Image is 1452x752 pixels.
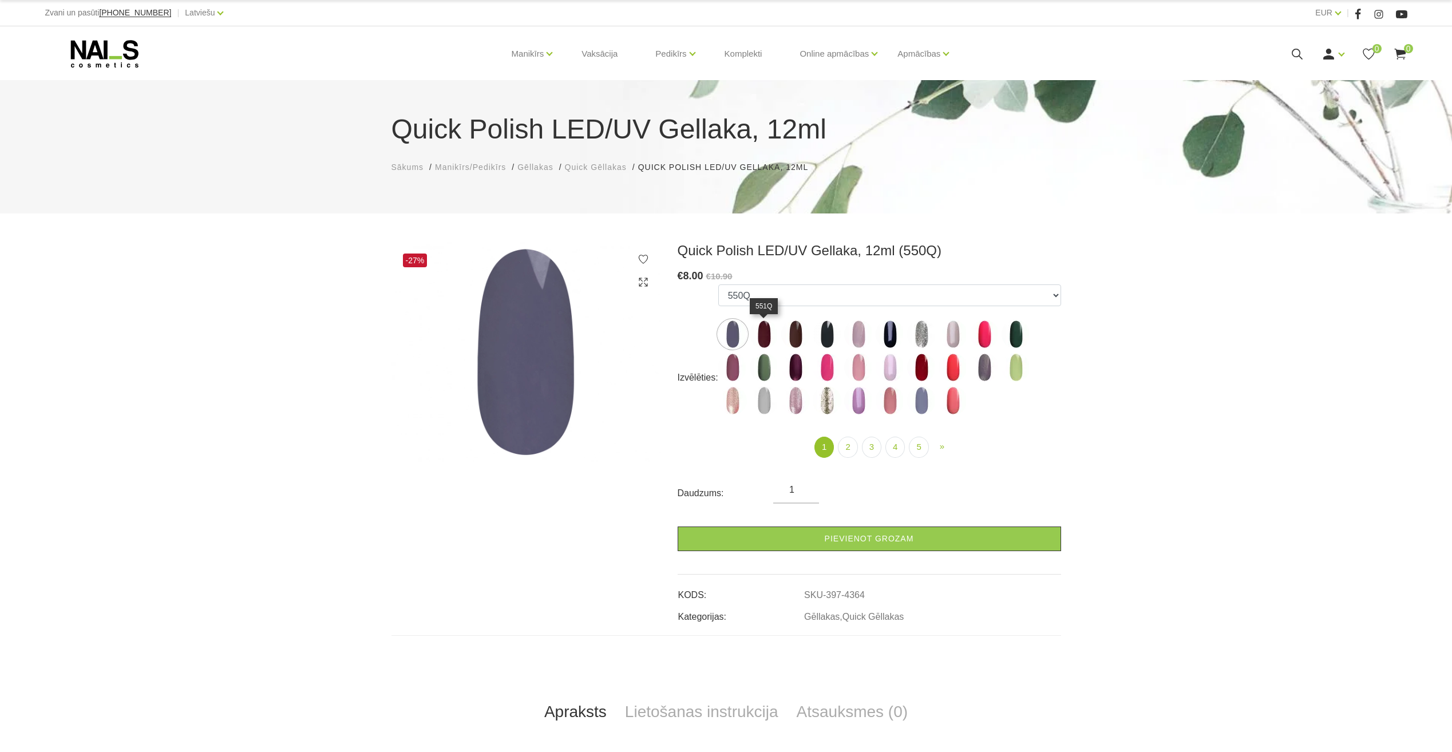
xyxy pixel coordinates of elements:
a: Gēllakas [517,161,553,173]
a: SKU-397-4364 [804,590,865,600]
img: ... [970,353,999,382]
a: Quick Gēllakas [565,161,627,173]
img: ... [781,320,810,349]
a: 0 [1393,47,1407,61]
img: ... [813,320,841,349]
img: ... [750,320,778,349]
img: ... [718,353,747,382]
a: Pievienot grozam [678,527,1061,551]
a: Lietošanas instrukcija [616,693,788,731]
img: ... [939,320,967,349]
a: Sākums [391,161,424,173]
img: ... [718,320,747,349]
a: Quick Gēllakas [842,612,904,622]
img: ... [907,353,936,382]
a: Pedikīrs [655,31,686,77]
span: 0 [1404,44,1413,53]
span: € [678,270,683,282]
img: ... [750,353,778,382]
a: Manikīrs/Pedikīrs [435,161,506,173]
img: ... [781,386,810,415]
img: ... [844,353,873,382]
a: 1 [814,437,834,458]
img: ... [1002,320,1030,349]
li: Quick Polish LED/UV Gellaka, 12ml [638,161,820,173]
img: ... [970,320,999,349]
td: Kategorijas: [678,602,804,624]
img: ... [876,320,904,349]
a: 0 [1362,47,1376,61]
span: 8.00 [683,270,703,282]
a: 4 [885,437,905,458]
span: Gēllakas [517,163,553,172]
a: 3 [862,437,881,458]
img: ... [844,386,873,415]
span: Quick Gēllakas [565,163,627,172]
h3: Quick Polish LED/UV Gellaka, 12ml (550Q) [678,242,1061,259]
span: -27% [403,254,428,267]
a: Next [933,437,951,457]
a: Atsauksmes (0) [788,693,917,731]
span: 0 [1372,44,1382,53]
a: Latviešu [185,6,215,19]
img: ... [781,353,810,382]
a: Manikīrs [512,31,544,77]
span: | [177,6,179,20]
span: Sākums [391,163,424,172]
a: 2 [838,437,857,458]
img: ... [844,320,873,349]
img: ... [718,386,747,415]
a: Komplekti [715,26,772,81]
span: | [1347,6,1349,20]
div: Zvani un pasūti [45,6,171,20]
img: ... [876,353,904,382]
img: ... [813,353,841,382]
div: Izvēlēties: [678,369,718,387]
img: ... [907,386,936,415]
div: Daudzums: [678,484,774,502]
a: Apraksts [535,693,616,731]
td: , [804,602,1061,624]
a: EUR [1315,6,1332,19]
span: Manikīrs/Pedikīrs [435,163,506,172]
a: [PHONE_NUMBER] [99,9,171,17]
img: ... [939,386,967,415]
a: 5 [909,437,928,458]
span: » [940,441,944,451]
a: Gēllakas [804,612,840,622]
img: Quick Polish LED/UV Gellaka, 12ml [391,242,660,462]
img: ... [750,386,778,415]
img: ... [813,386,841,415]
a: Vaksācija [572,26,627,81]
img: ... [876,386,904,415]
img: ... [907,320,936,349]
s: €10.90 [706,271,733,281]
img: ... [939,353,967,382]
nav: product-offer-list [718,437,1061,458]
td: KODS: [678,580,804,602]
a: Apmācības [897,31,940,77]
span: [PHONE_NUMBER] [99,8,171,17]
img: ... [1002,353,1030,382]
a: Online apmācības [800,31,869,77]
h1: Quick Polish LED/UV Gellaka, 12ml [391,109,1061,150]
